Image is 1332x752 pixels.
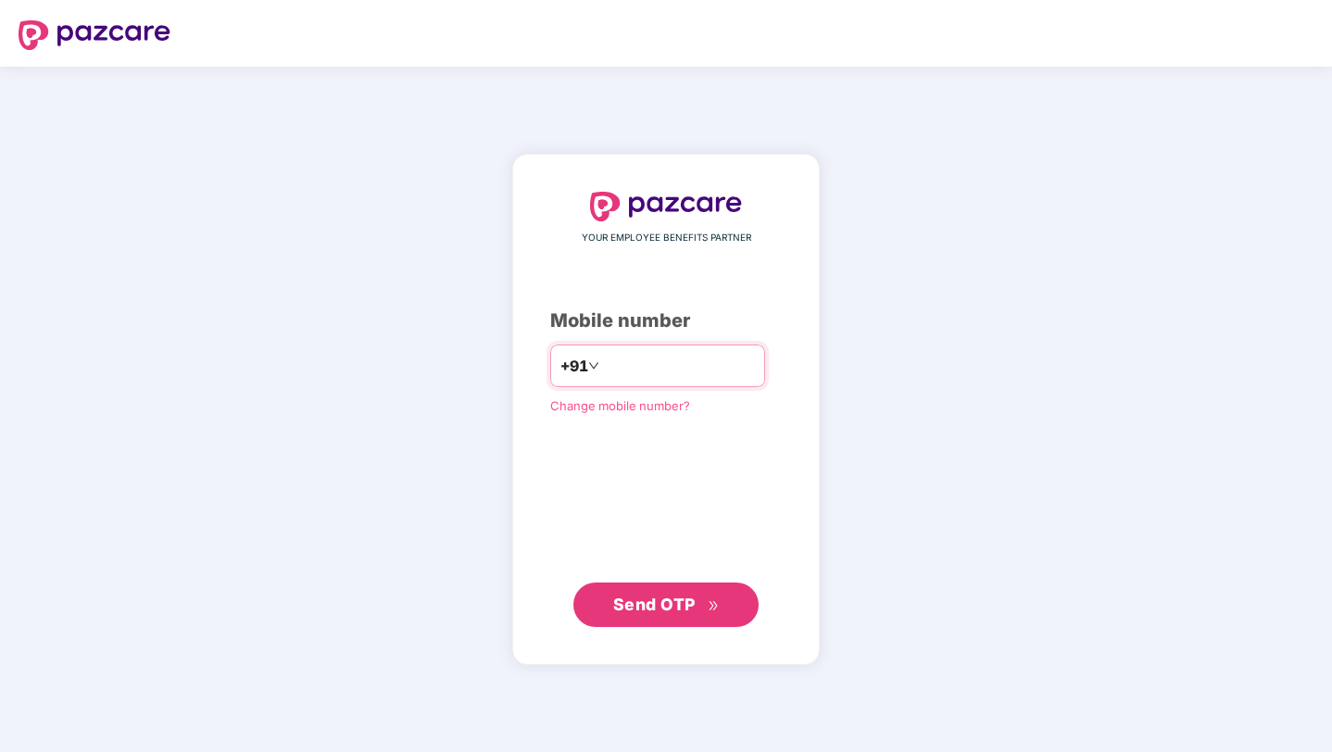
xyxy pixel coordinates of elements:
[588,360,599,371] span: down
[613,595,696,614] span: Send OTP
[573,583,759,627] button: Send OTPdouble-right
[582,231,751,245] span: YOUR EMPLOYEE BENEFITS PARTNER
[19,20,170,50] img: logo
[560,355,588,378] span: +91
[550,307,782,335] div: Mobile number
[550,398,690,413] a: Change mobile number?
[708,600,720,612] span: double-right
[590,192,742,221] img: logo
